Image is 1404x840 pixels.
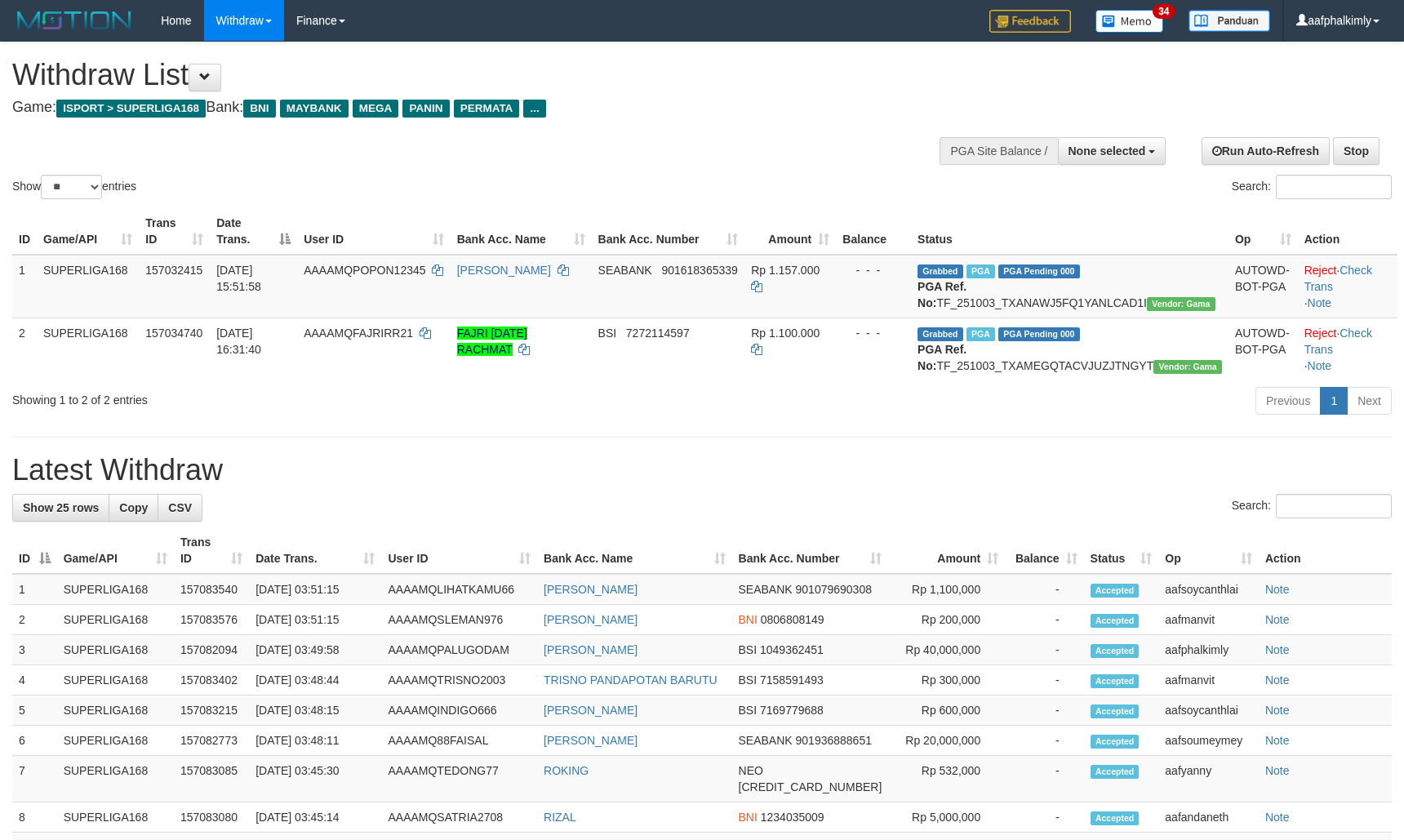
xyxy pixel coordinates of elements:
td: aafmanvit [1158,665,1259,696]
th: ID: activate to sort column descending [12,527,57,574]
div: PGA Site Balance / [940,137,1057,165]
span: AAAAMQPOPON12345 [304,264,425,277]
td: 2 [12,318,37,380]
span: Accepted [1091,765,1140,779]
span: ... [523,100,545,118]
span: BSI [739,704,758,717]
td: AUTOWD-BOT-PGA [1228,318,1298,380]
a: Note [1265,583,1290,596]
a: [PERSON_NAME] [544,734,638,747]
td: - [1005,605,1083,635]
a: Previous [1255,387,1321,415]
td: AAAAMQTRISNO2003 [381,665,537,696]
input: Search: [1276,175,1392,199]
div: - - - [842,325,904,341]
td: 4 [12,665,57,696]
span: Marked by aafsengchandara [966,264,995,278]
td: - [1005,802,1083,833]
span: Show 25 rows [23,501,99,514]
td: SUPERLIGA168 [57,635,174,665]
th: User ID: activate to sort column ascending [297,208,451,255]
input: Search: [1276,494,1392,518]
span: BSI [598,327,617,340]
span: 157032415 [145,264,202,277]
th: Op: activate to sort column ascending [1158,527,1259,574]
span: None selected [1069,144,1146,158]
th: Bank Acc. Number: activate to sort column ascending [592,208,745,255]
th: ID [12,208,37,255]
td: AAAAMQSLEMAN976 [381,605,537,635]
td: Rp 200,000 [888,605,1005,635]
td: SUPERLIGA168 [57,726,174,756]
a: Reject [1304,327,1337,340]
td: 157083576 [174,605,249,635]
td: aafandaneth [1158,802,1259,833]
td: [DATE] 03:45:30 [249,756,381,802]
a: Check Trans [1304,327,1372,356]
th: Amount: activate to sort column ascending [888,527,1005,574]
td: Rp 532,000 [888,756,1005,802]
img: Button%20Memo.svg [1095,10,1164,33]
td: aafsoumeymey [1158,726,1259,756]
label: Search: [1232,175,1392,199]
span: BNI [739,613,758,626]
td: AAAAMQ88FAISAL [381,726,537,756]
td: [DATE] 03:48:11 [249,726,381,756]
span: Copy 7169779688 to clipboard [760,704,824,717]
span: Accepted [1091,811,1140,825]
select: Showentries [41,175,102,199]
th: Trans ID: activate to sort column ascending [174,527,249,574]
td: 6 [12,726,57,756]
span: Copy 1049362451 to clipboard [760,643,824,656]
td: aafsoycanthlai [1158,696,1259,726]
span: NEO [739,764,763,777]
a: Note [1265,704,1290,717]
td: [DATE] 03:49:58 [249,635,381,665]
th: Action [1298,208,1397,255]
th: Status: activate to sort column ascending [1084,527,1159,574]
td: - [1005,665,1083,696]
td: 1 [12,574,57,605]
th: Date Trans.: activate to sort column ascending [249,527,381,574]
td: 1 [12,255,37,318]
td: 157083085 [174,756,249,802]
a: [PERSON_NAME] [457,264,551,277]
span: Vendor URL: https://trx31.1velocity.biz [1153,360,1222,374]
td: 157082094 [174,635,249,665]
div: Showing 1 to 2 of 2 entries [12,385,573,408]
span: Accepted [1091,644,1140,658]
td: 3 [12,635,57,665]
td: 7 [12,756,57,802]
span: Copy 0806808149 to clipboard [761,613,824,626]
span: Copy 901936888651 to clipboard [796,734,872,747]
h4: Game: Bank: [12,100,920,116]
th: Bank Acc. Number: activate to sort column ascending [732,527,889,574]
td: AAAAMQLIHATKAMU66 [381,574,537,605]
td: · · [1298,318,1397,380]
span: Copy 901618365339 to clipboard [661,264,737,277]
td: Rp 20,000,000 [888,726,1005,756]
span: BNI [243,100,275,118]
span: [DATE] 15:51:58 [216,264,261,293]
a: Run Auto-Refresh [1202,137,1330,165]
a: Stop [1333,137,1380,165]
td: AAAAMQTEDONG77 [381,756,537,802]
a: 1 [1320,387,1348,415]
span: Accepted [1091,674,1140,688]
img: MOTION_logo.png [12,8,136,33]
td: [DATE] 03:48:44 [249,665,381,696]
td: SUPERLIGA168 [57,802,174,833]
td: [DATE] 03:48:15 [249,696,381,726]
a: Note [1265,613,1290,626]
td: SUPERLIGA168 [57,696,174,726]
span: MAYBANK [280,100,349,118]
td: 5 [12,696,57,726]
th: Game/API: activate to sort column ascending [57,527,174,574]
td: [DATE] 03:45:14 [249,802,381,833]
td: Rp 5,000,000 [888,802,1005,833]
span: PERMATA [454,100,520,118]
span: 34 [1153,4,1175,19]
h1: Latest Withdraw [12,454,1392,487]
td: · · [1298,255,1397,318]
th: Action [1259,527,1392,574]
